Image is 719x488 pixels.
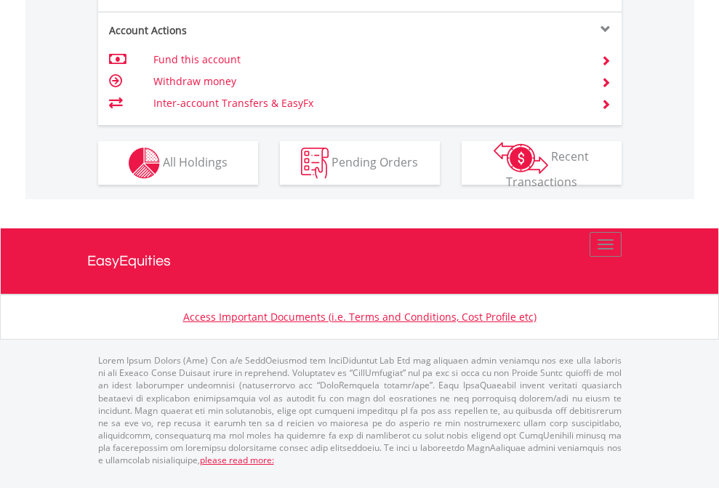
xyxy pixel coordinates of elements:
[98,23,360,38] div: Account Actions
[200,454,274,466] a: please read more:
[153,49,583,71] td: Fund this account
[462,141,622,185] button: Recent Transactions
[163,153,228,169] span: All Holdings
[332,153,418,169] span: Pending Orders
[98,141,258,185] button: All Holdings
[129,148,160,179] img: holdings-wht.png
[98,354,622,466] p: Lorem Ipsum Dolors (Ame) Con a/e SeddOeiusmod tem InciDiduntut Lab Etd mag aliquaen admin veniamq...
[280,141,440,185] button: Pending Orders
[301,148,329,179] img: pending_instructions-wht.png
[153,92,583,114] td: Inter-account Transfers & EasyFx
[153,71,583,92] td: Withdraw money
[87,228,632,294] a: EasyEquities
[494,142,548,174] img: transactions-zar-wht.png
[183,310,537,324] a: Access Important Documents (i.e. Terms and Conditions, Cost Profile etc)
